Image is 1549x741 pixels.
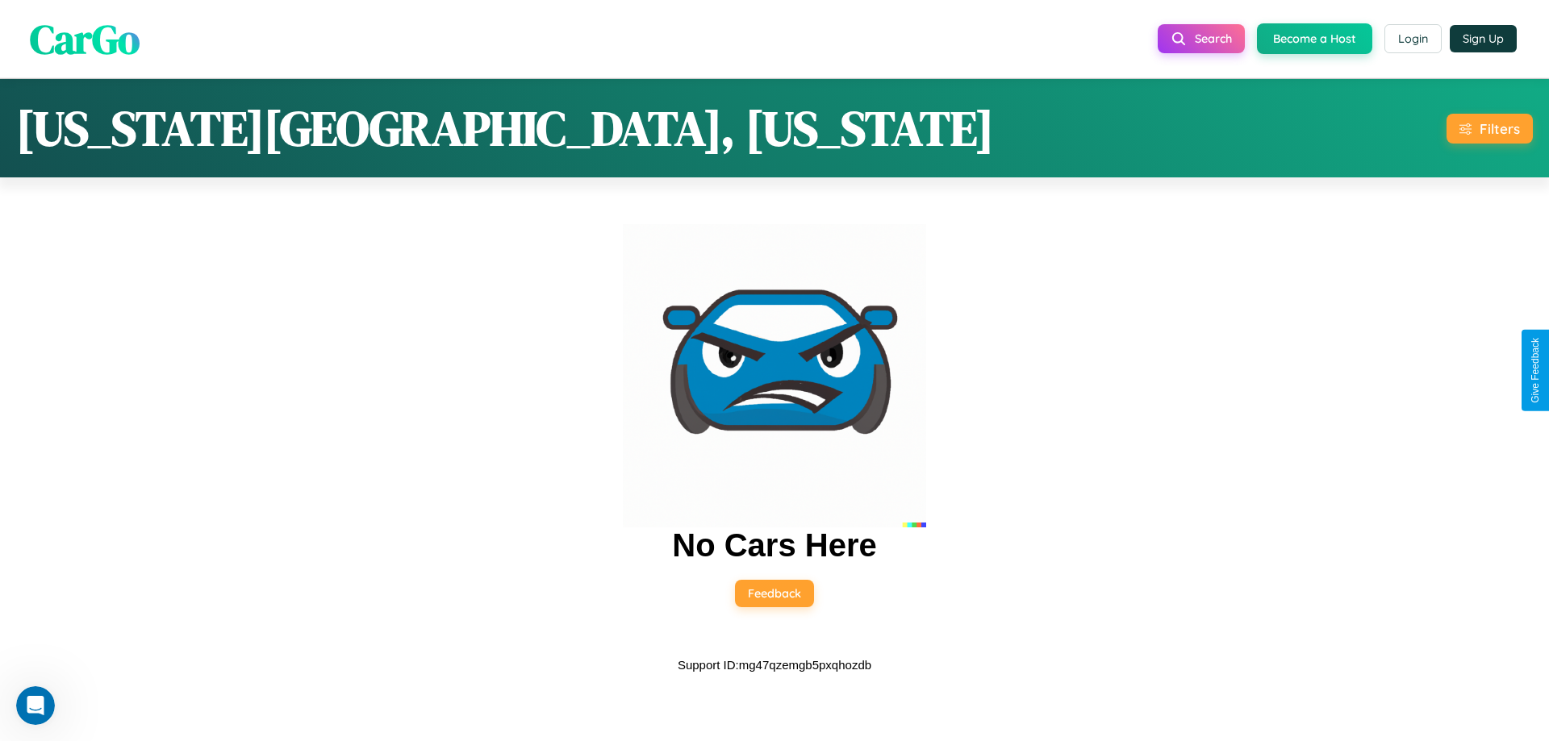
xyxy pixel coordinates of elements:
[1195,31,1232,46] span: Search
[1530,338,1541,403] div: Give Feedback
[678,654,871,676] p: Support ID: mg47qzemgb5pxqhozdb
[16,686,55,725] iframe: Intercom live chat
[672,527,876,564] h2: No Cars Here
[1158,24,1245,53] button: Search
[1447,114,1533,144] button: Filters
[1257,23,1372,54] button: Become a Host
[16,95,994,161] h1: [US_STATE][GEOGRAPHIC_DATA], [US_STATE]
[30,10,140,66] span: CarGo
[1450,25,1517,52] button: Sign Up
[1384,24,1442,53] button: Login
[735,580,814,607] button: Feedback
[1480,120,1520,137] div: Filters
[623,224,926,527] img: car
